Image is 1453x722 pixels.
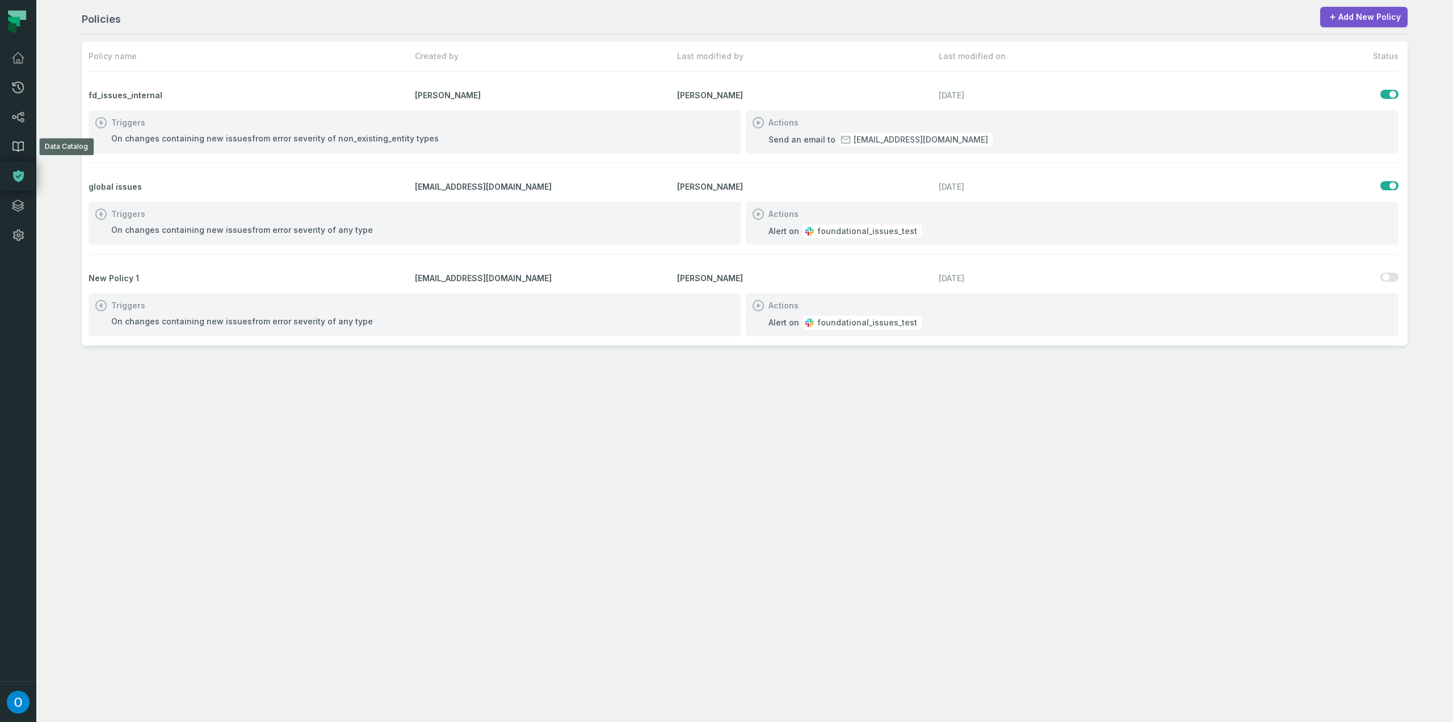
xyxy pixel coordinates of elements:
relative-time: Nov 24, 2024, 4:43 PM GMT+2 [939,90,1196,101]
span: Last modified by [677,51,935,62]
a: Add New Policy [1320,7,1408,27]
div: Data Catalog [39,138,94,155]
h1: Policies [82,11,121,27]
span: [PERSON_NAME] [677,181,935,193]
relative-time: Sep 18, 2024, 12:47 AM GMT+3 [939,181,1196,193]
span: fd_issues_internal [89,90,410,101]
span: [PERSON_NAME] [415,90,673,101]
span: Status [1334,51,1399,62]
h1: Triggers [111,117,145,128]
span: global issues [89,181,410,193]
span: [EMAIL_ADDRESS][DOMAIN_NAME] [415,273,673,284]
div: On changes containing new issues from error severity of non_existing_entity types [111,133,439,144]
div: On changes containing new issues from error severity of any type [111,224,373,236]
span: Send an email to [769,134,835,145]
span: [EMAIL_ADDRESS][DOMAIN_NAME] [854,134,988,145]
h1: Actions [769,117,799,128]
span: Alert on [769,226,799,237]
span: Created by [415,51,673,62]
span: foundational_issues_test [817,317,917,328]
span: Alert on [769,317,799,328]
relative-time: Sep 17, 2024, 4:01 PM GMT+3 [939,273,1196,284]
span: Policy name [89,51,410,62]
h1: Actions [769,208,799,220]
img: avatar of Omer Biber [7,691,30,713]
h1: Triggers [111,300,145,311]
h1: Actions [769,300,799,311]
span: Last modified on [939,51,1196,62]
span: foundational_issues_test [817,226,917,237]
span: New Policy 1 [89,273,410,284]
div: On changes containing new issues from error severity of any type [111,316,373,327]
span: [EMAIL_ADDRESS][DOMAIN_NAME] [415,181,673,193]
h1: Triggers [111,208,145,220]
span: [PERSON_NAME] [677,273,935,284]
span: [PERSON_NAME] [677,90,935,101]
